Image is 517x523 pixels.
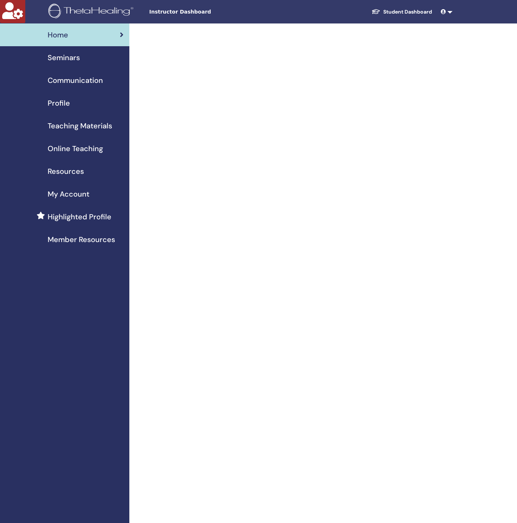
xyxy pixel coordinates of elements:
span: Online Teaching [48,143,103,154]
img: logo.png [48,4,136,20]
span: My Account [48,189,89,200]
span: Highlighted Profile [48,211,111,222]
span: Communication [48,75,103,86]
span: Instructor Dashboard [149,8,259,16]
span: Resources [48,166,84,177]
span: Home [48,29,68,40]
a: Student Dashboard [366,5,438,19]
span: Member Resources [48,234,115,245]
span: Teaching Materials [48,120,112,131]
span: Seminars [48,52,80,63]
span: Profile [48,98,70,109]
img: graduation-cap-white.svg [372,8,380,15]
